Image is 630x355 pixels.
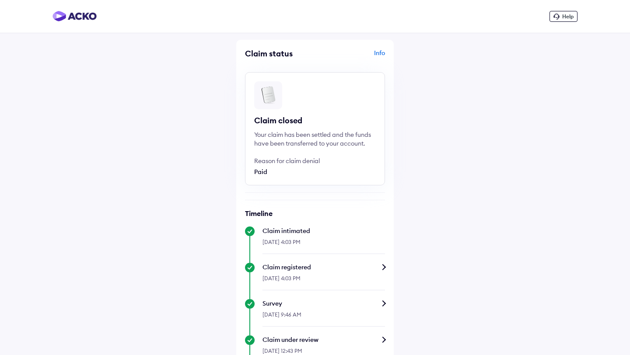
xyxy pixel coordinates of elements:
div: Your claim has been settled and the funds have been transferred to your account. [254,130,376,148]
div: Survey [262,299,385,308]
div: Claim closed [254,115,376,126]
div: Claim intimated [262,226,385,235]
div: Claim registered [262,263,385,271]
div: [DATE] 9:46 AM [262,308,385,327]
span: Help [562,13,574,20]
div: Info [317,49,385,65]
h6: Timeline [245,209,385,218]
div: Claim status [245,49,313,59]
div: [DATE] 4:03 PM [262,271,385,290]
div: [DATE] 4:03 PM [262,235,385,254]
img: horizontal-gradient.png [52,11,97,21]
div: Reason for claim denial [254,157,350,165]
div: Paid [254,167,350,176]
div: Claim under review [262,335,385,344]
